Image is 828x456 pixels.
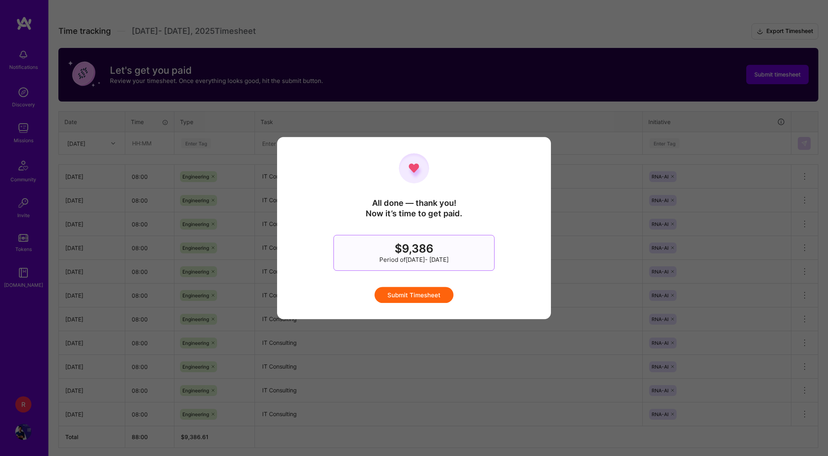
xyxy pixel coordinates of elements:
button: Submit Timesheet [375,287,453,303]
img: team pulse heart [399,153,429,184]
span: $9,386 [395,242,433,255]
div: modal [277,137,551,319]
h4: All done — thank you! Now it’s time to get paid. [366,198,462,219]
span: Period of [DATE] - [DATE] [379,255,449,264]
